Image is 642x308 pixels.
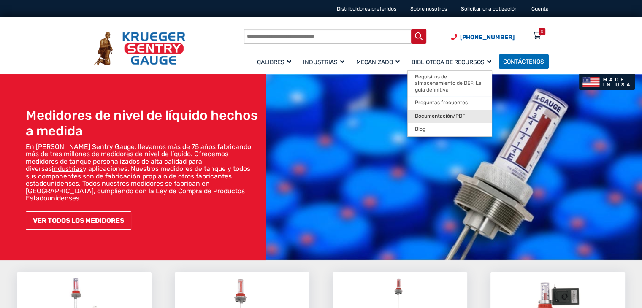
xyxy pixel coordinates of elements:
a: Preguntas frecuentes [408,96,492,110]
a: Requisitos de almacenamiento de DEF: La guía definitiva [408,71,492,97]
font: Medidores de nivel de líquido hechos a medida [26,108,258,139]
a: Sobre nosotros [410,6,447,12]
font: VER TODOS LOS MEDIDORES [33,216,124,224]
font: En [PERSON_NAME] Sentry Gauge, llevamos más de 75 años fabricando más de tres millones de medidor... [26,143,251,173]
font: [PHONE_NUMBER] [460,34,515,41]
a: Solicitar una cotización [461,6,517,12]
font: Industrias [303,59,338,66]
font: Calibres [257,59,284,66]
font: Biblioteca de recursos [412,59,485,66]
a: Industrias [299,53,352,70]
font: Blog [415,126,425,132]
font: Documentación/PDF [415,113,465,119]
a: Distribuidores preferidos [337,6,396,12]
img: Hecho en EE. UU. [579,74,634,90]
a: Calibres [253,53,299,70]
font: Requisitos de almacenamiento de DEF: La guía definitiva [415,74,483,93]
a: Cuenta [531,6,549,12]
a: industrias [52,165,83,173]
a: Blog [408,123,492,136]
img: bg_hero_bannerksentry [266,74,642,261]
a: Número de teléfono (920) 434-8860 [451,33,515,42]
a: Biblioteca de recursos [407,53,499,70]
font: y aplicaciones. Nuestros medidores de tanque y todos sus componentes son de fabricación propia o ... [26,165,250,202]
a: Contáctenos [499,54,549,69]
font: 0 [541,29,543,34]
a: Mecanizado [352,53,407,70]
font: Contáctenos [503,58,544,65]
a: VER TODOS LOS MEDIDORES [26,211,131,230]
font: Mecanizado [356,59,393,66]
font: Preguntas frecuentes [415,100,468,105]
a: Documentación/PDF [408,110,492,123]
img: Medidor centinela Krueger [94,32,185,65]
